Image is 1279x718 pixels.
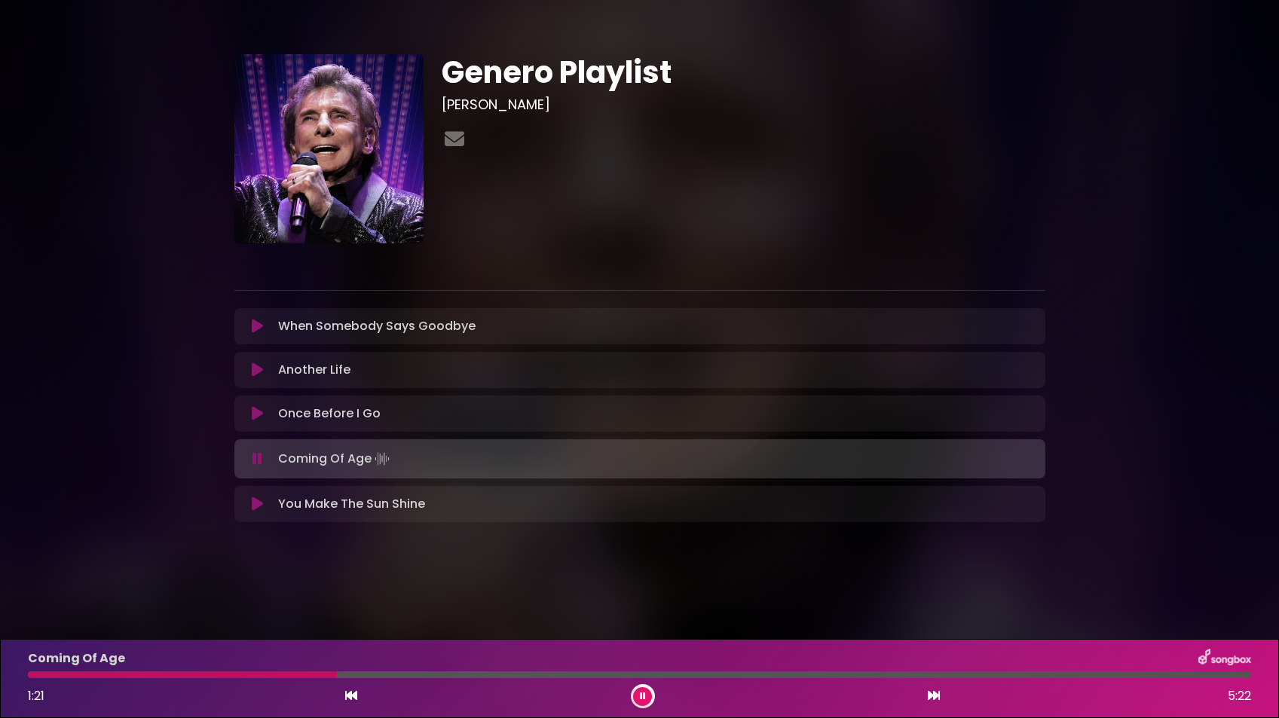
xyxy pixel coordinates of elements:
[372,448,393,469] img: waveform4.gif
[234,54,424,243] img: 6qwFYesTPurQnItdpMxg
[278,317,476,335] p: When Somebody Says Goodbye
[442,54,1045,90] h1: Genero Playlist
[278,405,381,423] p: Once Before I Go
[278,361,350,379] p: Another Life
[442,96,1045,113] h3: [PERSON_NAME]
[278,448,393,469] p: Coming Of Age
[278,495,425,513] p: You Make The Sun Shine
